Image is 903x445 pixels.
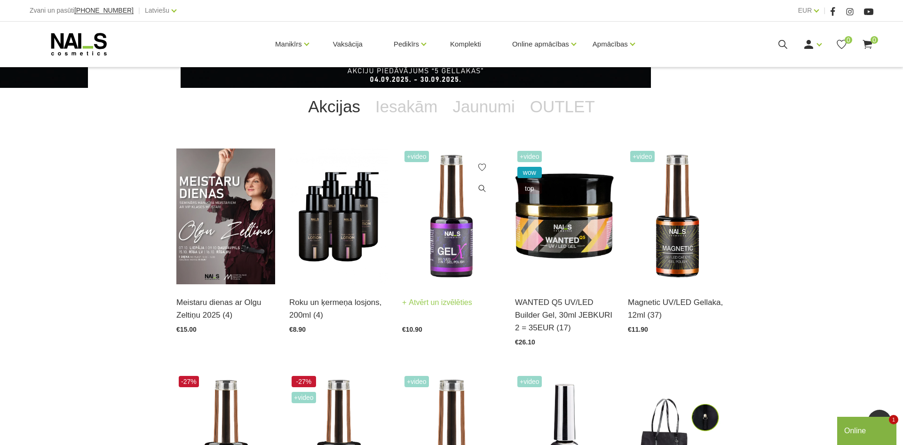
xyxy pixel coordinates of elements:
span: wow [517,167,542,178]
a: Atvērt un izvēlēties [402,296,472,309]
span: -27% [292,376,316,387]
span: 0 [845,36,852,44]
a: Vaksācija [325,22,370,67]
a: Magnetic UV/LED Gellaka, 12ml (37) [628,296,727,321]
img: ✨ Meistaru dienas ar Olgu Zeltiņu 2025 ✨🍂 RUDENS / Seminārs manikīra meistariem 🍂📍 Liepāja – 7. o... [176,148,275,284]
span: +Video [404,151,429,162]
span: +Video [630,151,655,162]
span: +Video [292,392,316,403]
span: 0 [871,36,878,44]
a: Iesakām [368,88,445,125]
span: | [138,5,140,16]
iframe: chat widget [837,415,898,445]
span: +Video [517,151,542,162]
span: top [517,183,542,194]
span: €10.90 [402,326,422,333]
img: Ilgnoturīga gellaka, kas sastāv no metāla mikrodaļiņām, kuras īpaša magnēta ietekmē var pārvērst ... [628,148,727,284]
a: 0 [836,39,848,50]
a: [PHONE_NUMBER] [74,7,134,14]
span: €26.10 [515,338,535,346]
a: Latviešu [145,5,169,16]
span: -27% [179,376,199,387]
span: €8.90 [289,326,306,333]
div: Zvani un pasūti [30,5,134,16]
img: Gels WANTED NAILS cosmetics tehniķu komanda ir radījusi gelu, kas ilgi jau ir katra meistara mekl... [515,148,614,284]
span: €15.00 [176,326,197,333]
span: +Video [404,376,429,387]
a: OUTLET [523,88,602,125]
a: Komplekti [443,22,489,67]
a: Pedikīrs [394,25,419,63]
a: Roku un ķermeņa losjons, 200ml (4) [289,296,388,321]
a: 0 [862,39,873,50]
a: EUR [798,5,812,16]
span: | [824,5,825,16]
a: WANTED Q5 UV/LED Builder Gel, 30ml JEBKURI 2 = 35EUR (17) [515,296,614,335]
span: +Video [517,376,542,387]
img: Trīs vienā - bāze, tonis, tops (trausliem nagiem vēlams papildus lietot bāzi). Ilgnoturīga un int... [402,148,501,284]
a: Akcijas [301,88,368,125]
span: €11.90 [628,326,648,333]
a: Jaunumi [445,88,522,125]
a: Manikīrs [275,25,302,63]
a: Online apmācības [512,25,569,63]
img: BAROJOŠS roku un ķermeņa LOSJONSBALI COCONUT barojošs roku un ķermeņa losjons paredzēts jebkura t... [289,148,388,284]
a: Meistaru dienas ar Olgu Zeltiņu 2025 (4) [176,296,275,321]
a: Apmācības [593,25,628,63]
